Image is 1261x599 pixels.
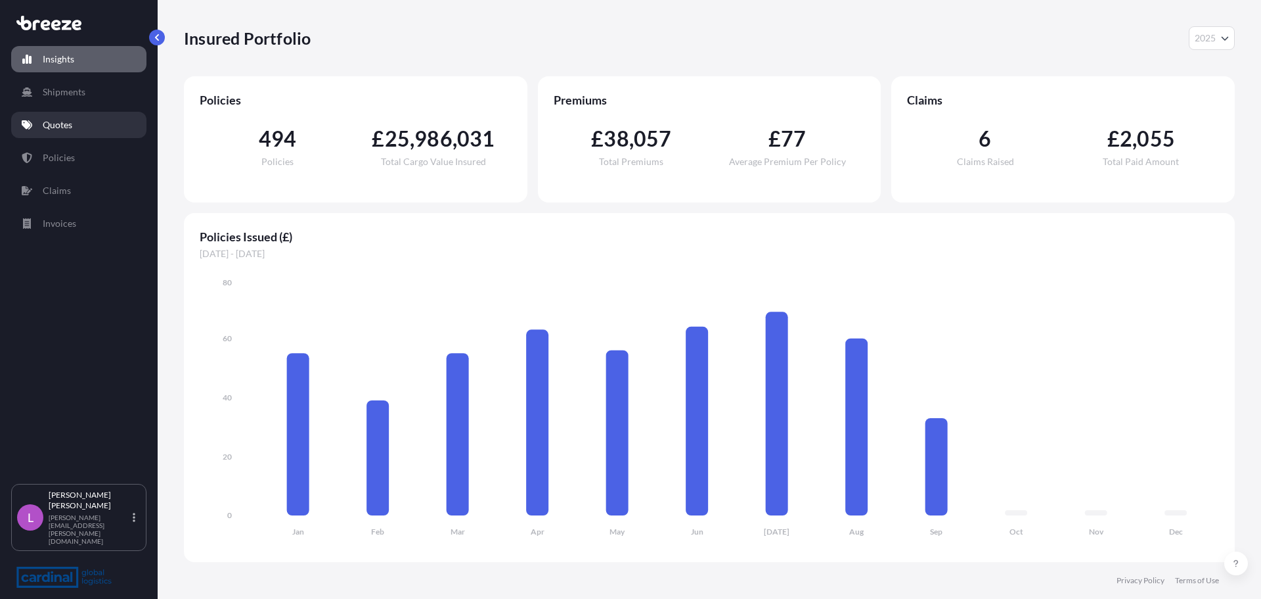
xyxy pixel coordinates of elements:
[1169,527,1183,537] tspan: Dec
[381,157,486,166] span: Total Cargo Value Insured
[729,157,846,166] span: Average Premium Per Policy
[781,128,806,149] span: 77
[930,527,942,537] tspan: Sep
[11,46,146,72] a: Insights
[768,128,781,149] span: £
[1175,575,1219,586] a: Terms of Use
[200,229,1219,245] span: Policies Issued (£)
[11,145,146,171] a: Policies
[453,128,457,149] span: ,
[184,28,311,49] p: Insured Portfolio
[227,510,232,520] tspan: 0
[629,128,634,149] span: ,
[43,151,75,164] p: Policies
[410,128,414,149] span: ,
[634,128,672,149] span: 057
[223,333,232,343] tspan: 60
[1107,128,1120,149] span: £
[16,567,112,588] img: organization-logo
[554,92,866,108] span: Premiums
[414,128,453,149] span: 986
[259,128,297,149] span: 494
[43,184,71,197] p: Claims
[979,128,991,149] span: 6
[849,527,864,537] tspan: Aug
[531,527,544,537] tspan: Apr
[49,514,130,545] p: [PERSON_NAME][EMAIL_ADDRESS][PERSON_NAME][DOMAIN_NAME]
[371,527,384,537] tspan: Feb
[609,527,625,537] tspan: May
[292,527,304,537] tspan: Jan
[1189,26,1235,50] button: Year Selector
[599,157,663,166] span: Total Premiums
[591,128,604,149] span: £
[604,128,629,149] span: 38
[261,157,294,166] span: Policies
[11,79,146,105] a: Shipments
[1117,575,1164,586] a: Privacy Policy
[764,527,789,537] tspan: [DATE]
[223,452,232,462] tspan: 20
[43,85,85,99] p: Shipments
[11,178,146,204] a: Claims
[223,393,232,402] tspan: 40
[43,217,76,230] p: Invoices
[1009,527,1023,537] tspan: Oct
[11,112,146,138] a: Quotes
[11,210,146,237] a: Invoices
[43,118,72,132] p: Quotes
[28,511,33,524] span: L
[1195,32,1216,45] span: 2025
[223,277,232,287] tspan: 80
[451,527,465,537] tspan: Mar
[200,92,512,108] span: Policies
[907,92,1219,108] span: Claims
[49,490,130,511] p: [PERSON_NAME] [PERSON_NAME]
[1137,128,1175,149] span: 055
[957,157,1014,166] span: Claims Raised
[691,527,703,537] tspan: Jun
[1132,128,1137,149] span: ,
[43,53,74,66] p: Insights
[1120,128,1132,149] span: 2
[1103,157,1179,166] span: Total Paid Amount
[200,247,1219,260] span: [DATE] - [DATE]
[385,128,410,149] span: 25
[457,128,495,149] span: 031
[372,128,384,149] span: £
[1089,527,1104,537] tspan: Nov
